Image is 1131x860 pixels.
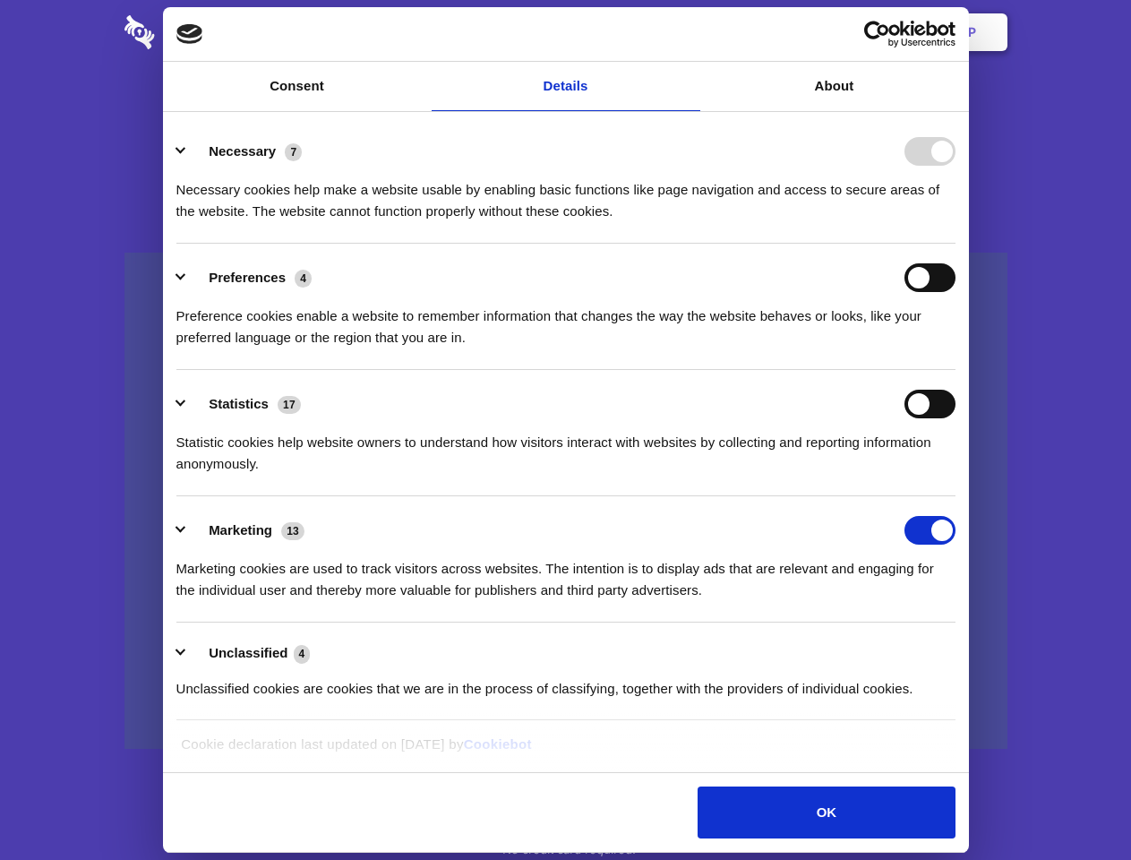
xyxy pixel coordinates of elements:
button: Necessary (7) [176,137,313,166]
a: Contact [726,4,809,60]
span: 7 [285,143,302,161]
label: Statistics [209,396,269,411]
img: logo-wordmark-white-trans-d4663122ce5f474addd5e946df7df03e33cb6a1c49d2221995e7729f52c070b2.svg [124,15,278,49]
a: Login [812,4,890,60]
div: Marketing cookies are used to track visitors across websites. The intention is to display ads tha... [176,545,955,601]
h4: Auto-redaction of sensitive data, encrypted data sharing and self-destructing private chats. Shar... [124,163,1007,222]
label: Preferences [209,270,286,285]
label: Marketing [209,522,272,537]
iframe: Drift Widget Chat Controller [1041,770,1110,838]
button: Marketing (13) [176,516,316,545]
span: 4 [294,645,311,663]
a: Wistia video thumbnail [124,253,1007,750]
h1: Eliminate Slack Data Loss. [124,81,1007,145]
a: Details [432,62,700,111]
a: Cookiebot [464,736,532,752]
a: Consent [163,62,432,111]
img: logo [176,24,203,44]
a: Pricing [526,4,604,60]
a: Usercentrics Cookiebot - opens in a new window [799,21,955,47]
span: 17 [278,396,301,414]
button: OK [698,787,955,838]
label: Necessary [209,143,276,159]
div: Cookie declaration last updated on [DATE] by [167,734,964,769]
button: Preferences (4) [176,263,323,292]
span: 4 [295,270,312,288]
div: Unclassified cookies are cookies that we are in the process of classifying, together with the pro... [176,665,955,700]
div: Statistic cookies help website owners to understand how visitors interact with websites by collec... [176,418,955,475]
span: 13 [281,522,304,540]
button: Statistics (17) [176,390,313,418]
div: Preference cookies enable a website to remember information that changes the way the website beha... [176,292,955,348]
div: Necessary cookies help make a website usable by enabling basic functions like page navigation and... [176,166,955,222]
button: Unclassified (4) [176,642,321,665]
a: About [700,62,969,111]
